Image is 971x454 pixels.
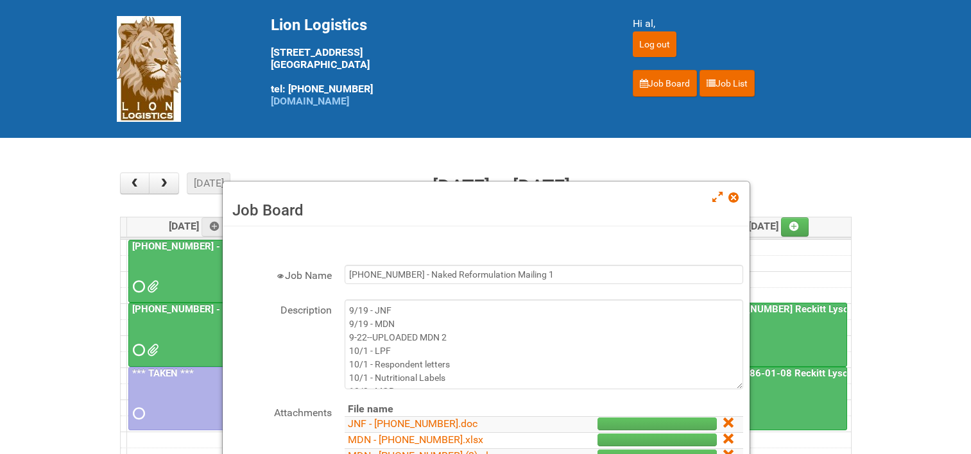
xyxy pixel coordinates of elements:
[128,240,268,303] a: [PHONE_NUMBER] - Naked Reformulation Mailing 1
[229,402,332,421] label: Attachments
[117,16,181,122] img: Lion Logistics
[133,282,142,291] span: Requested
[781,217,809,237] a: Add an event
[633,31,676,57] input: Log out
[229,265,332,283] label: Job Name
[348,433,483,446] a: MDN - [PHONE_NUMBER].xlsx
[707,367,847,430] a: 25-011286-01-08 Reckitt Lysol Laundry Scented
[187,172,230,194] button: [DATE]
[229,299,332,318] label: Description
[707,303,847,366] a: [PHONE_NUMBER] Reckitt Lysol Wipes Stage 4 - labeling day
[271,16,601,107] div: [STREET_ADDRESS] [GEOGRAPHIC_DATA] tel: [PHONE_NUMBER]
[345,402,549,417] th: File name
[117,62,181,74] a: Lion Logistics
[130,303,399,315] a: [PHONE_NUMBER] - Naked Reformulation Mailing 1 PHOTOS
[633,16,855,31] div: Hi al,
[133,409,142,418] span: Requested
[433,172,570,202] h2: [DATE] – [DATE]
[169,220,230,232] span: [DATE]
[147,346,156,355] span: GROUP 1003.jpg GROUP 1003 (2).jpg GROUP 1003 (3).jpg GROUP 1003 (4).jpg GROUP 1003 (5).jpg GROUP ...
[202,217,230,237] a: Add an event
[130,240,359,252] a: [PHONE_NUMBER] - Naked Reformulation Mailing 1
[700,70,755,97] a: Job List
[232,201,740,220] h3: Job Board
[271,95,349,107] a: [DOMAIN_NAME]
[348,417,477,430] a: JNF - [PHONE_NUMBER].doc
[345,299,743,389] textarea: 9/19 - JNF 9/19 - MDN 9-22--UPLOADED MDN 2 10/1 - LPF 10/1 - Respondent letters 10/1 - Nutritiona...
[748,220,809,232] span: [DATE]
[133,346,142,355] span: Requested
[633,70,697,97] a: Job Board
[709,367,927,379] a: 25-011286-01-08 Reckitt Lysol Laundry Scented
[128,303,268,366] a: [PHONE_NUMBER] - Naked Reformulation Mailing 1 PHOTOS
[271,16,367,34] span: Lion Logistics
[147,282,156,291] span: Lion25-055556-01_LABELS_03Oct25.xlsx MOR - 25-055556-01.xlsm G147.png G258.png G369.png M147.png ...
